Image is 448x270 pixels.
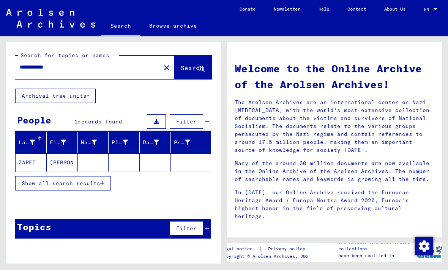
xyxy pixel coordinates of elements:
[174,136,202,148] div: Prisoner #
[78,118,122,125] span: records found
[101,17,140,36] a: Search
[171,132,211,153] mat-header-cell: Prisoner #
[143,136,170,148] div: Date of Birth
[235,189,435,220] p: In [DATE], our Online Archive received the European Heritage Award / Europa Nostra Award 2020, Eu...
[112,139,128,147] div: Place of Birth
[162,63,171,72] mat-icon: close
[140,17,206,35] a: Browse archive
[81,139,97,147] div: Maiden Name
[109,132,140,153] mat-header-cell: Place of Birth
[235,98,435,154] p: The Arolsen Archives are an international center on Nazi [MEDICAL_DATA] with the world’s most ext...
[221,245,259,253] a: Legal notice
[170,221,203,236] button: Filter
[338,239,415,252] p: The Arolsen Archives online collections
[221,253,314,260] p: Copyright © Arolsen Archives, 2021
[16,153,47,172] mat-cell: ZAPEI
[19,136,46,148] div: Last Name
[415,237,433,255] img: Change consent
[262,245,314,253] a: Privacy policy
[50,139,66,147] div: First Name
[22,180,100,187] span: Show all search results
[15,89,96,103] button: Archival tree units
[174,56,211,79] button: Search
[15,176,111,190] button: Show all search results
[17,113,51,127] div: People
[221,245,314,253] div: |
[143,139,159,147] div: Date of Birth
[16,132,47,153] mat-header-cell: Last Name
[235,159,435,183] p: Many of the around 30 million documents are now available in the Online Archive of the Arolsen Ar...
[170,114,203,129] button: Filter
[17,220,51,234] div: Topics
[140,132,171,153] mat-header-cell: Date of Birth
[81,136,109,148] div: Maiden Name
[78,132,109,153] mat-header-cell: Maiden Name
[174,139,190,147] div: Prisoner #
[176,225,197,232] span: Filter
[176,118,197,125] span: Filter
[235,61,435,92] h1: Welcome to the Online Archive of the Arolsen Archives!
[424,7,432,12] span: EN
[19,139,35,147] div: Last Name
[338,252,415,266] p: have been realized in partnership with
[50,136,77,148] div: First Name
[21,52,109,59] mat-label: Search for topics or names
[112,136,139,148] div: Place of Birth
[181,64,203,72] span: Search
[74,118,78,125] span: 1
[47,132,78,153] mat-header-cell: First Name
[6,9,95,28] img: Arolsen_neg.svg
[47,153,78,172] mat-cell: [PERSON_NAME]
[159,60,174,75] button: Clear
